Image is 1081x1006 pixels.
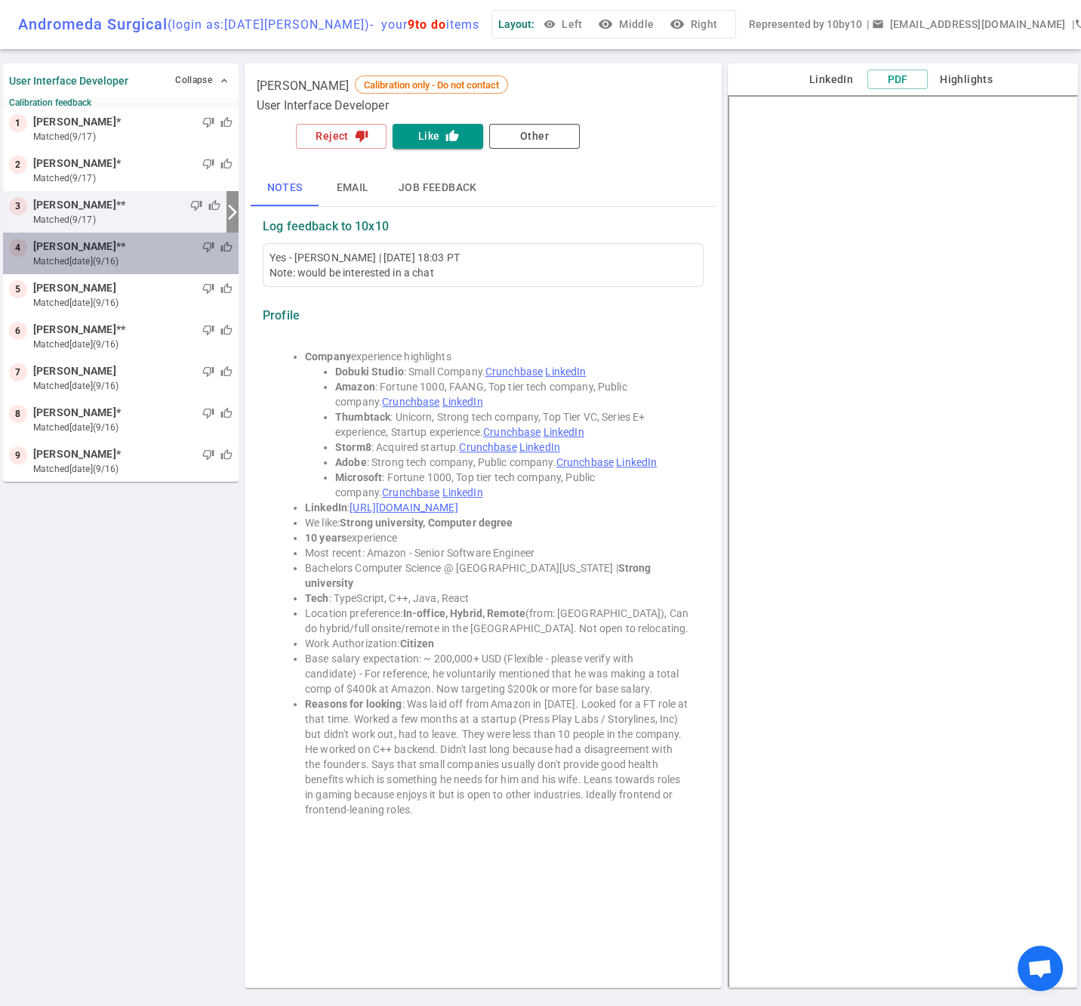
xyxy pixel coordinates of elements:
small: matched (9/17) [33,130,233,143]
i: arrow_forward_ios [223,203,242,221]
small: matched [DATE] (9/16) [33,255,233,268]
strong: Log feedback to 10x10 [263,219,389,234]
small: matched (9/17) [33,213,220,227]
i: visibility [669,17,684,32]
small: matched [DATE] (9/16) [33,338,233,351]
span: thumb_up [220,158,233,170]
span: thumb_down [202,116,214,128]
button: Other [489,124,580,149]
a: LinkedIn [544,426,584,438]
button: Email [319,170,387,206]
li: : Fortune 1000, FAANG, Top tier tech company, Public company. [335,379,691,409]
span: email [871,18,883,30]
span: thumb_down [190,199,202,211]
button: Open a message box [868,11,1071,39]
span: [PERSON_NAME] [33,197,116,213]
span: 9 to do [408,17,446,32]
div: 3 [9,197,27,215]
li: : Small Company. [335,364,691,379]
span: User Interface Developer [257,98,389,113]
button: LinkedIn [801,70,861,89]
li: experience [305,530,691,545]
small: matched [DATE] (9/16) [33,462,233,476]
a: LinkedIn [519,441,560,453]
small: matched (9/17) [33,171,233,185]
b: Dobuki Studio [335,366,404,378]
b: Citizen [400,637,435,650]
b: 10 years [305,532,346,544]
span: [PERSON_NAME] [33,114,116,130]
span: thumb_down [202,241,214,253]
div: 5 [9,280,27,298]
button: visibilityMiddle [595,11,660,39]
span: thumb_up [220,282,233,295]
li: Work Authorization: [305,636,691,651]
a: LinkedIn [616,456,657,468]
div: basic tabs example [251,170,716,206]
button: Job feedback [387,170,489,206]
a: LinkedIn [442,396,483,408]
li: : Fortune 1000, Top tier tech company, Public company. [335,470,691,500]
i: thumb_down [355,129,368,143]
b: Tech [305,592,329,604]
li: Location preference: (from: [GEOGRAPHIC_DATA]), Can do hybrid/full onsite/remote in the [GEOGRAPH... [305,606,691,636]
button: visibilityRight [666,11,723,39]
b: Strong university [305,562,654,589]
small: matched [DATE] (9/16) [33,379,233,393]
div: 8 [9,405,27,423]
button: Likethumb_up [393,124,483,149]
span: thumb_up [220,407,233,419]
span: expand_less [218,75,230,87]
button: Collapse [171,69,233,91]
div: 1 [9,114,27,132]
b: Amazon [335,381,375,393]
span: [PERSON_NAME] [33,363,116,379]
span: [PERSON_NAME] [33,446,116,462]
b: Thumbtack [335,411,390,423]
a: Crunchbase [556,456,614,468]
button: Rejectthumb_down [296,124,387,149]
span: thumb_up [220,324,233,336]
span: thumb_up [220,449,233,461]
a: Crunchbase [485,366,543,378]
b: Company [305,350,351,363]
span: Layout: [498,18,534,30]
span: visibility [544,18,556,30]
div: 4 [9,239,27,257]
span: thumb_down [202,449,214,461]
button: Highlights [934,70,999,89]
span: thumb_down [202,158,214,170]
span: [PERSON_NAME] [33,156,116,171]
span: [PERSON_NAME] [33,239,116,255]
li: : Strong tech company, Public company. [335,455,691,470]
div: Andromeda Surgical [18,15,479,33]
div: 6 [9,322,27,340]
b: Strong university, Computer degree [340,517,513,529]
div: 7 [9,363,27,381]
span: thumb_down [202,366,214,378]
div: 2 [9,156,27,174]
span: - your items [370,17,479,32]
span: thumb_up [220,241,233,253]
button: Notes [251,170,319,206]
span: thumb_up [208,199,220,211]
li: We like: [305,515,691,530]
span: thumb_down [202,324,214,336]
a: LinkedIn [545,366,586,378]
strong: User Interface Developer [9,75,128,87]
li: Bachelors Computer Science @ [GEOGRAPHIC_DATA][US_STATE] | [305,560,691,591]
a: LinkedIn [442,486,483,498]
b: Reasons for looking [305,698,402,710]
div: Open chat [1018,946,1063,991]
small: matched [DATE] (9/16) [33,421,233,434]
span: thumb_down [202,407,214,419]
span: [PERSON_NAME] [257,79,349,94]
span: Calibration only - Do not contact [359,79,504,91]
span: [PERSON_NAME] [33,322,116,338]
i: thumb_up [445,129,459,143]
span: thumb_up [220,116,233,128]
div: Yes - [PERSON_NAME] | [DATE] 18:03 PT Note: would be interested in a chat [269,250,697,280]
i: visibility [598,17,613,32]
a: Crunchbase [382,486,439,498]
li: : [305,500,691,515]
